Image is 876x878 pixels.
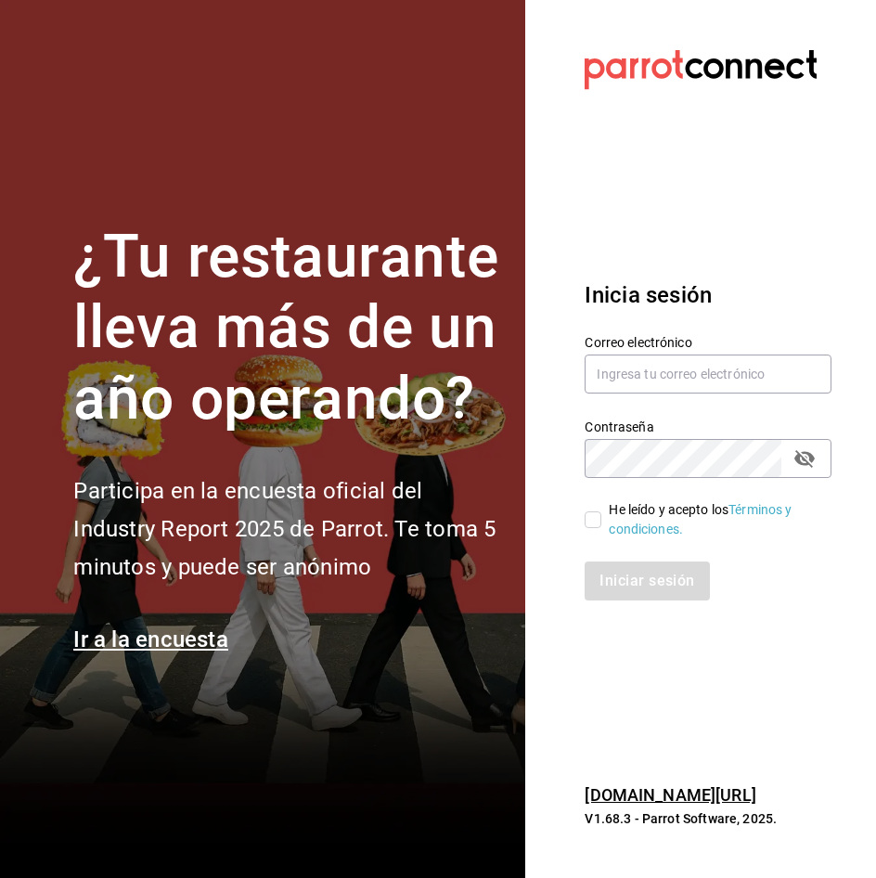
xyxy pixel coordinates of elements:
input: Ingresa tu correo electrónico [585,355,831,394]
a: Términos y condiciones. [609,502,792,536]
a: [DOMAIN_NAME][URL] [585,785,755,805]
h2: Participa en la encuesta oficial del Industry Report 2025 de Parrot. Te toma 5 minutos y puede se... [73,472,503,586]
div: He leído y acepto los [609,500,817,539]
a: Ir a la encuesta [73,626,228,652]
label: Contraseña [585,420,831,433]
label: Correo electrónico [585,335,831,348]
button: passwordField [789,443,820,474]
p: V1.68.3 - Parrot Software, 2025. [585,809,831,828]
h1: ¿Tu restaurante lleva más de un año operando? [73,222,503,435]
h3: Inicia sesión [585,278,831,312]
